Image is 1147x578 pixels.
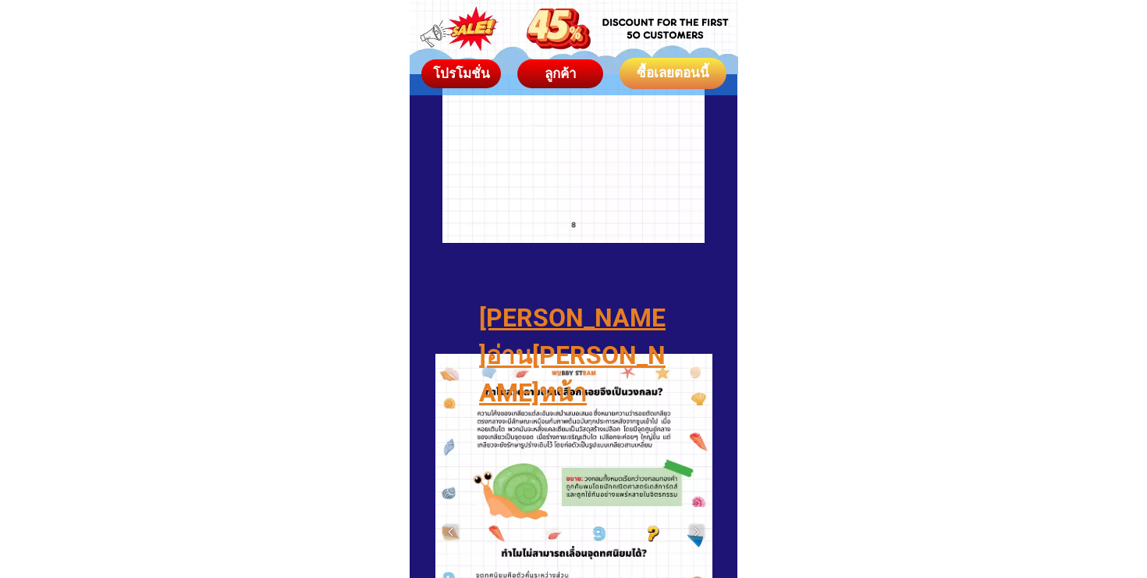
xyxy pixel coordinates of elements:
[689,524,705,540] img: navigation
[479,299,668,412] h2: [PERSON_NAME]อ่าน[PERSON_NAME]หน้า
[443,524,459,540] img: navigation
[516,63,605,84] div: ลูกค้า
[431,65,491,81] span: โปรโมชั่น
[617,63,728,84] div: ซื้อเลยตอนนี้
